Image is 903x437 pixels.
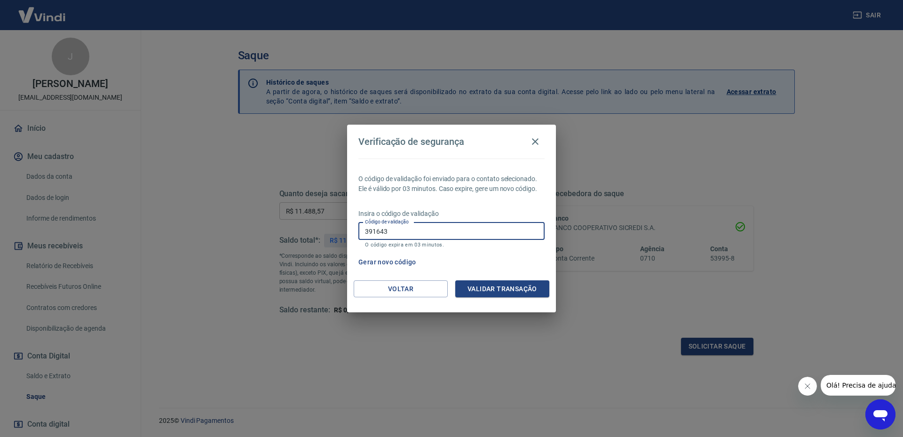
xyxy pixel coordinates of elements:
iframe: Botão para abrir a janela de mensagens [865,399,895,429]
p: Insira o código de validação [358,209,545,219]
span: Olá! Precisa de ajuda? [6,7,79,14]
p: O código de validação foi enviado para o contato selecionado. Ele é válido por 03 minutos. Caso e... [358,174,545,194]
iframe: Fechar mensagem [798,377,817,396]
button: Validar transação [455,280,549,298]
label: Código de validação [365,218,409,225]
h4: Verificação de segurança [358,136,464,147]
button: Voltar [354,280,448,298]
button: Gerar novo código [355,254,420,271]
p: O código expira em 03 minutos. [365,242,538,248]
iframe: Mensagem da empresa [821,375,895,396]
